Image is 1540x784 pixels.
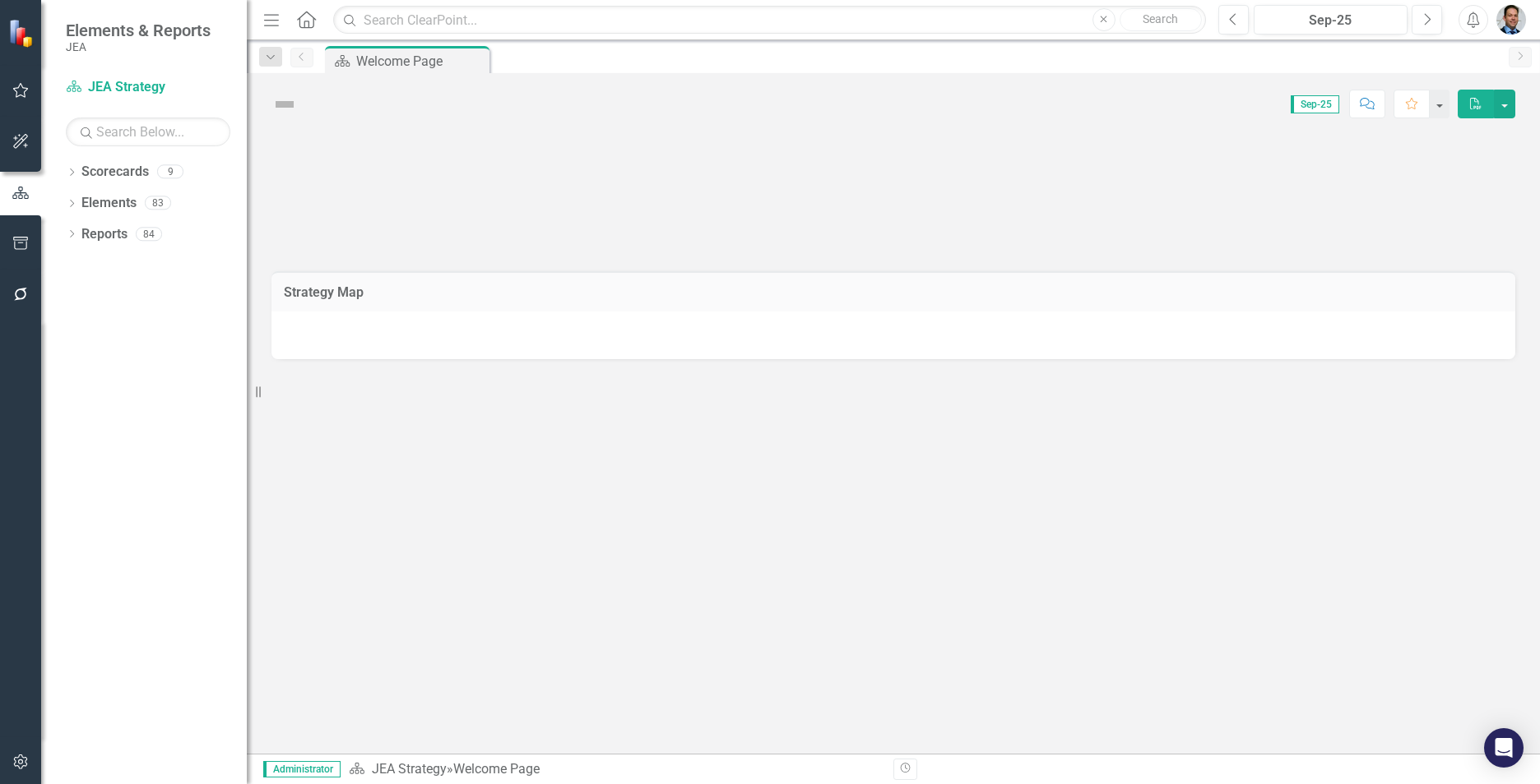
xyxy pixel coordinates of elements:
span: Elements & Reports [66,21,211,40]
img: ClearPoint Strategy [8,18,37,47]
img: Not Defined [271,91,298,118]
a: JEA Strategy [66,78,230,97]
div: Welcome Page [453,761,540,777]
img: Christopher Barrett [1496,5,1526,35]
a: JEA Strategy [372,761,447,777]
input: Search ClearPoint... [333,6,1206,35]
div: 9 [157,165,183,179]
div: 84 [136,227,162,241]
div: Sep-25 [1259,11,1402,30]
h3: Strategy Map [284,285,1503,300]
a: Elements [81,194,137,213]
span: Sep-25 [1291,95,1339,113]
a: Scorecards [81,163,149,182]
a: Reports [81,225,128,244]
div: Open Intercom Messenger [1484,728,1524,768]
button: Search [1120,8,1202,31]
span: Search [1143,12,1178,25]
div: 83 [145,196,171,210]
button: Sep-25 [1254,5,1408,35]
input: Search Below... [66,118,230,146]
div: » [349,760,881,779]
small: JEA [66,40,211,53]
div: Welcome Page [356,51,485,71]
span: Administrator [263,761,341,777]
